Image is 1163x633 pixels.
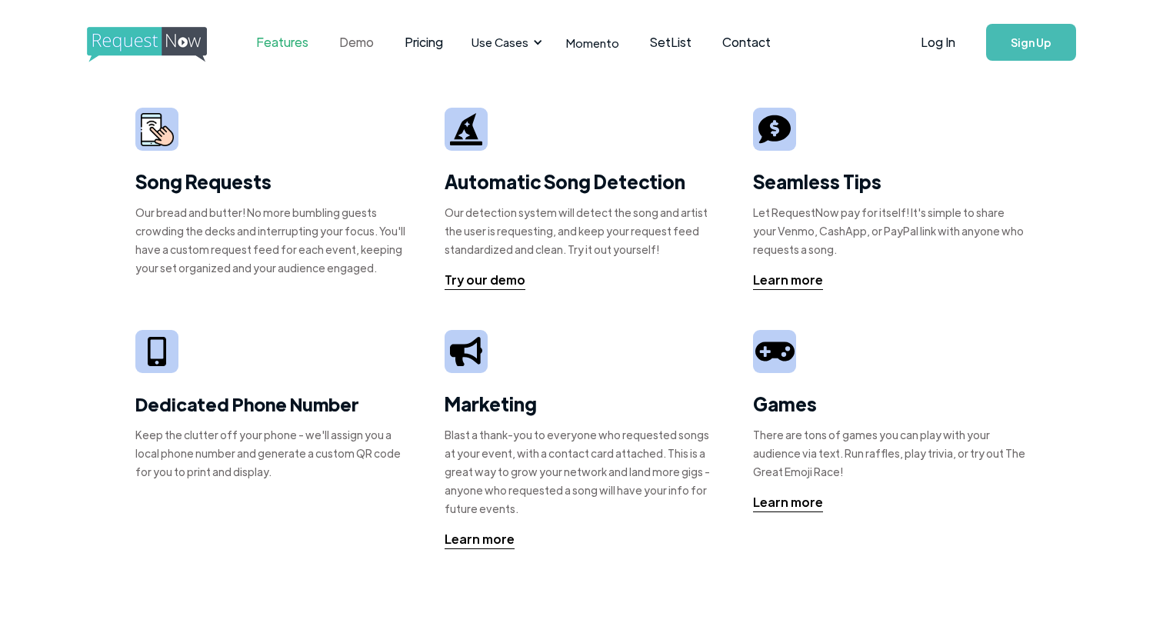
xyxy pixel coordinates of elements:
strong: Automatic Song Detection [445,169,685,193]
strong: Games [753,391,817,415]
div: Learn more [753,271,823,289]
img: guitar [758,595,791,627]
img: requestnow logo [87,27,235,62]
a: Try our demo [445,271,525,290]
img: video game [755,336,794,367]
img: camera icon [450,595,482,627]
div: Try our demo [445,271,525,289]
iframe: LiveChat chat widget [947,585,1163,633]
div: Use Cases [462,18,547,66]
a: Demo [324,18,389,66]
img: camera icon [141,595,173,628]
a: Pricing [389,18,458,66]
strong: Dedicated Phone Number [135,391,359,416]
img: iphone [148,337,166,367]
strong: Seamless Tips [753,169,881,193]
a: Contact [707,18,786,66]
strong: Marketing [445,391,537,415]
div: Keep the clutter off your phone - we'll assign you a local phone number and generate a custom QR ... [135,425,410,481]
div: Blast a thank-you to everyone who requested songs at your event, with a contact card attached. Th... [445,425,719,518]
img: smarphone [141,113,174,146]
img: tip sign [758,113,791,145]
a: home [87,27,202,58]
div: Let RequestNow pay for itself! It's simple to share your Venmo, CashApp, or PayPal link with anyo... [753,203,1028,258]
a: Features [241,18,324,66]
div: Use Cases [472,34,528,51]
div: Learn more [753,493,823,511]
img: wizard hat [450,113,482,145]
div: Our detection system will detect the song and artist the user is requesting, and keep your reques... [445,203,719,258]
a: Learn more [445,530,515,549]
a: Log In [905,15,971,69]
a: Momento [551,20,635,65]
strong: Song Requests [135,169,272,193]
div: Our bread and butter! No more bumbling guests crowding the decks and interrupting your focus. You... [135,203,410,277]
a: SetList [635,18,707,66]
img: megaphone [450,337,482,365]
a: Learn more [753,271,823,290]
a: Learn more [753,493,823,512]
div: There are tons of games you can play with your audience via text. Run raffles, play trivia, or tr... [753,425,1028,481]
a: Sign Up [986,24,1076,61]
div: Learn more [445,530,515,548]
